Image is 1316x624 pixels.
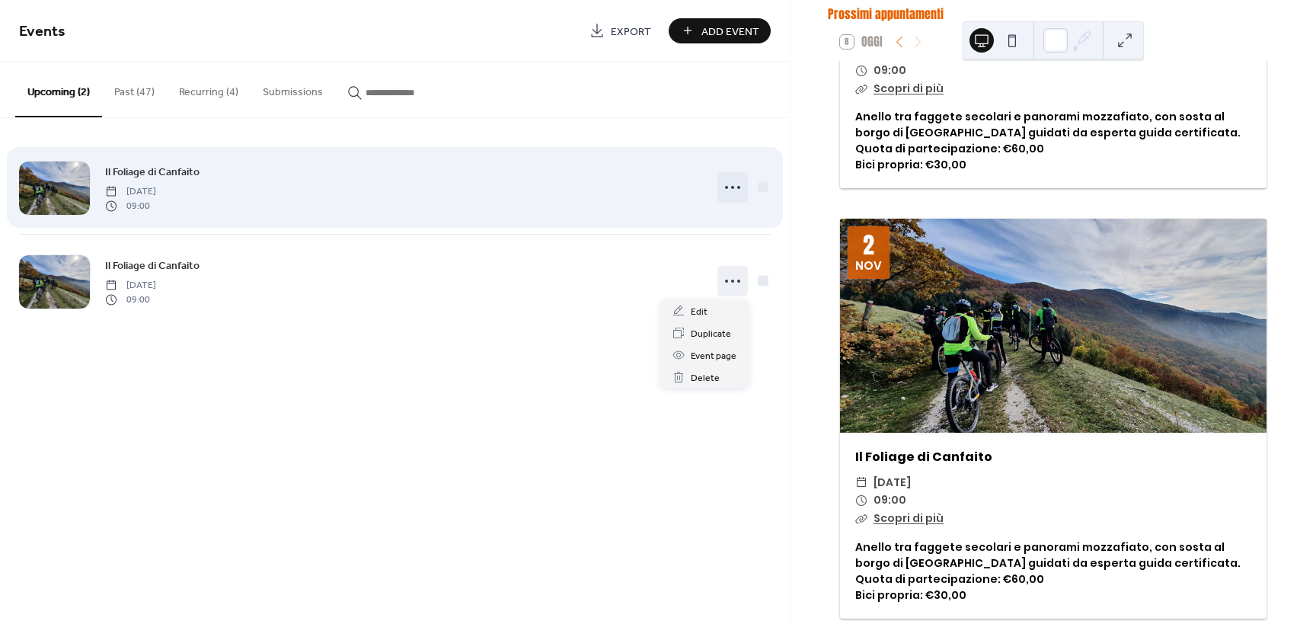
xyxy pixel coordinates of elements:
[669,18,771,43] button: Add Event
[855,80,867,98] div: ​
[874,491,906,510] span: 09:00
[855,474,867,492] div: ​
[611,24,651,40] span: Export
[105,257,200,274] a: Il Foliage di Canfaito
[855,510,867,528] div: ​
[15,62,102,117] button: Upcoming (2)
[855,62,867,80] div: ​
[691,348,736,364] span: Event page
[691,326,731,342] span: Duplicate
[105,293,156,306] span: 09:00
[251,62,335,116] button: Submissions
[828,5,1279,24] div: Prossimi appuntamenti
[840,539,1266,603] div: Anello tra faggete secolari e panorami mozzafiato, con sosta al borgo di [GEOGRAPHIC_DATA] guidat...
[105,165,200,181] span: Il Foliage di Canfaito
[105,199,156,213] span: 09:00
[701,24,759,40] span: Add Event
[840,109,1266,173] div: Anello tra faggete secolari e panorami mozzafiato, con sosta al borgo di [GEOGRAPHIC_DATA] guidat...
[874,510,944,526] a: Scopri di più
[167,62,251,116] button: Recurring (4)
[874,474,911,492] span: [DATE]
[855,491,867,510] div: ​
[19,17,65,46] span: Events
[578,18,663,43] a: Export
[863,234,874,257] div: 2
[874,81,944,96] a: Scopri di più
[105,185,156,199] span: [DATE]
[691,370,720,386] span: Delete
[691,304,708,320] span: Edit
[105,258,200,274] span: Il Foliage di Canfaito
[105,163,200,181] a: Il Foliage di Canfaito
[874,62,906,80] span: 09:00
[105,279,156,293] span: [DATE]
[855,448,992,466] a: Il Foliage di Canfaito
[102,62,167,116] button: Past (47)
[855,260,882,271] div: nov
